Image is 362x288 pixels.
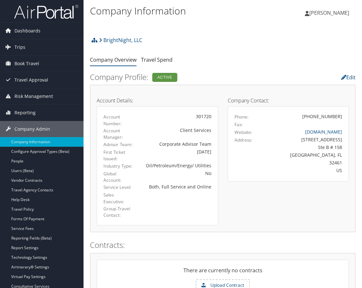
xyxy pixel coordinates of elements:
label: Service Level: [103,184,133,190]
h1: Company Information [90,4,267,18]
div: Corporate Advisor Team [143,141,211,147]
span: Company Admin [14,121,50,137]
label: Advisor Team: [103,141,133,148]
label: Industry Type: [103,163,133,169]
span: Risk Management [14,88,53,104]
label: Phone: [234,114,249,120]
div: Both, Full Service and Online [143,183,211,190]
div: Active [152,73,177,82]
div: [GEOGRAPHIC_DATA], FL [264,152,342,158]
label: Account Manager: [103,127,133,141]
h4: Account Details: [97,98,218,103]
div: No [143,170,211,177]
a: Edit [341,74,356,81]
a: [PERSON_NAME] [305,3,356,22]
div: Oil/Petroleum/Energy/ Utilities [143,162,211,169]
span: Travel Approval [14,72,48,88]
span: Dashboards [14,23,40,39]
label: Fax: [234,121,243,128]
label: Account Number: [103,114,133,127]
label: Global Account: [103,170,133,184]
span: Trips [14,39,25,55]
h2: Contracts: [90,240,356,250]
div: 301720 [143,113,211,120]
label: Group Travel Contact: [103,205,133,219]
a: Travel Spend [141,56,172,63]
a: BrightNight, LLC [99,34,142,47]
div: [PHONE_NUMBER] [302,113,342,120]
div: US [264,167,342,174]
label: First Ticket Issued: [103,149,133,162]
div: Client Services [143,127,211,134]
a: [DOMAIN_NAME] [305,129,342,135]
a: Company Overview [90,56,137,63]
label: Address: [234,137,252,143]
div: [STREET_ADDRESS] [264,136,342,143]
span: Reporting [14,105,36,121]
label: Website: [234,129,252,135]
img: airportal-logo.png [14,4,78,19]
div: Ste B # 158 [264,144,342,151]
h2: Company Profile: [90,72,264,83]
h4: Company Contact: [228,98,349,103]
label: Sales Executive: [103,192,133,205]
div: 32461 [264,159,342,166]
span: [PERSON_NAME] [309,9,349,16]
div: There are currently no contracts [97,266,349,279]
div: [DATE] [143,148,211,155]
span: Book Travel [14,56,39,72]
